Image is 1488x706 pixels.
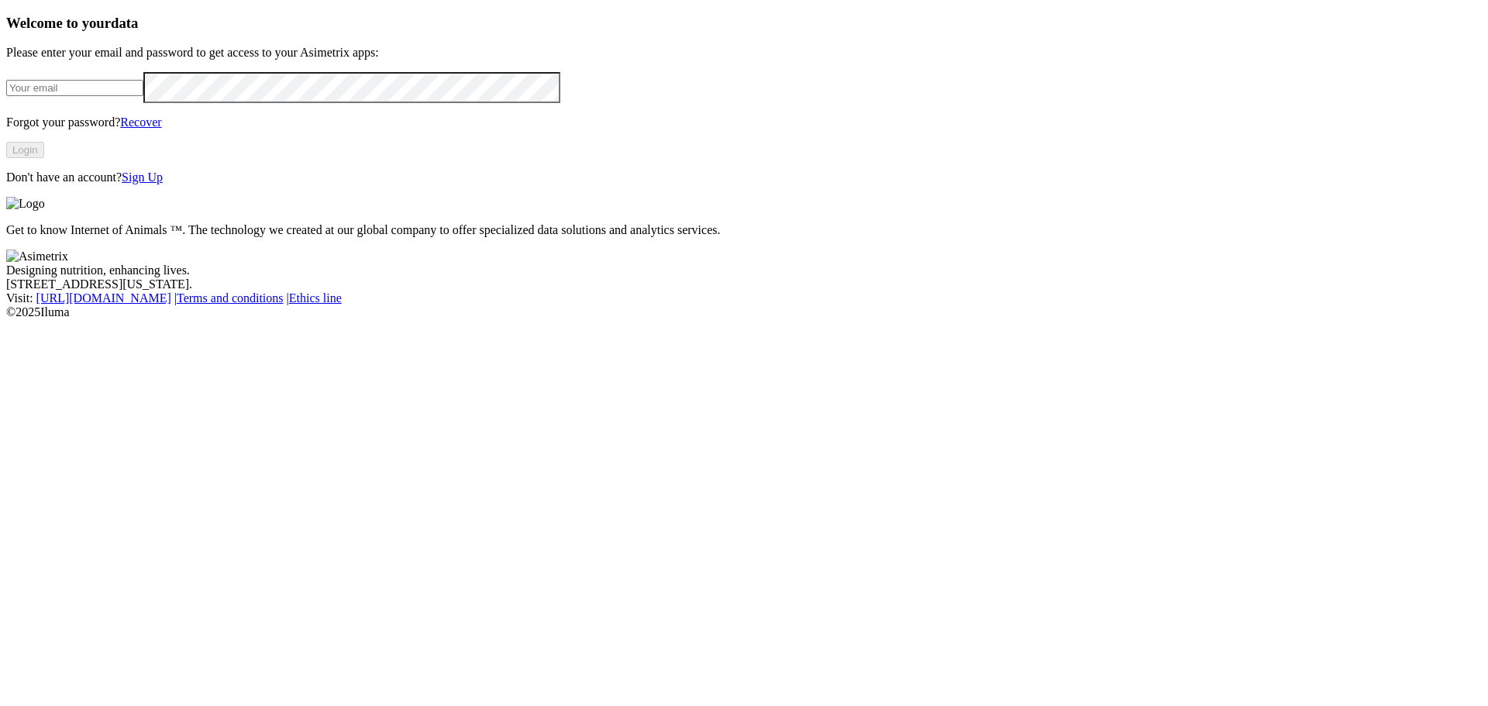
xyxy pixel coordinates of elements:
[6,223,1482,237] p: Get to know Internet of Animals ™. The technology we created at our global company to offer speci...
[122,170,163,184] a: Sign Up
[111,15,138,31] span: data
[120,115,161,129] a: Recover
[6,291,1482,305] div: Visit : | |
[6,250,68,263] img: Asimetrix
[6,277,1482,291] div: [STREET_ADDRESS][US_STATE].
[6,115,1482,129] p: Forgot your password?
[6,142,44,158] button: Login
[6,197,45,211] img: Logo
[6,170,1482,184] p: Don't have an account?
[6,46,1482,60] p: Please enter your email and password to get access to your Asimetrix apps:
[177,291,284,305] a: Terms and conditions
[6,263,1482,277] div: Designing nutrition, enhancing lives.
[6,80,143,96] input: Your email
[6,305,1482,319] div: © 2025 Iluma
[36,291,171,305] a: [URL][DOMAIN_NAME]
[289,291,342,305] a: Ethics line
[6,15,1482,32] h3: Welcome to your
